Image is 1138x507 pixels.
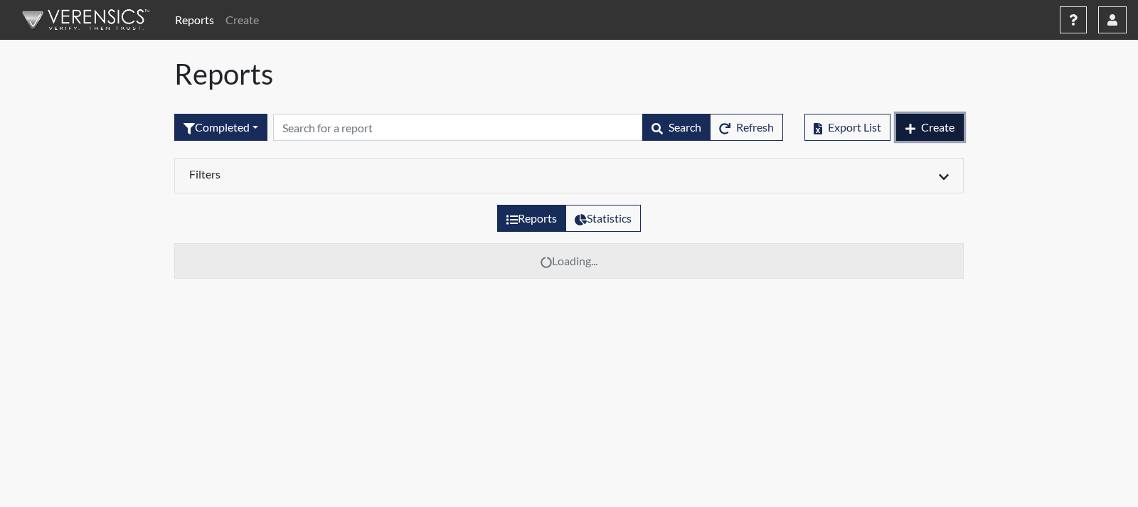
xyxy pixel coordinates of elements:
a: Reports [169,6,220,34]
h6: Filters [189,167,558,181]
button: Refresh [710,114,783,141]
div: Click to expand/collapse filters [179,167,959,184]
label: View statistics about completed interviews [565,205,641,232]
button: Export List [804,114,890,141]
div: Filter by interview status [174,114,267,141]
h1: Reports [174,57,964,91]
label: View the list of reports [497,205,566,232]
span: Export List [828,120,881,134]
button: Search [642,114,711,141]
button: Completed [174,114,267,141]
span: Refresh [736,120,774,134]
button: Create [896,114,964,141]
span: Search [669,120,701,134]
input: Search by Registration ID, Interview Number, or Investigation Name. [273,114,643,141]
td: Loading... [175,244,964,279]
span: Create [921,120,954,134]
a: Create [220,6,265,34]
